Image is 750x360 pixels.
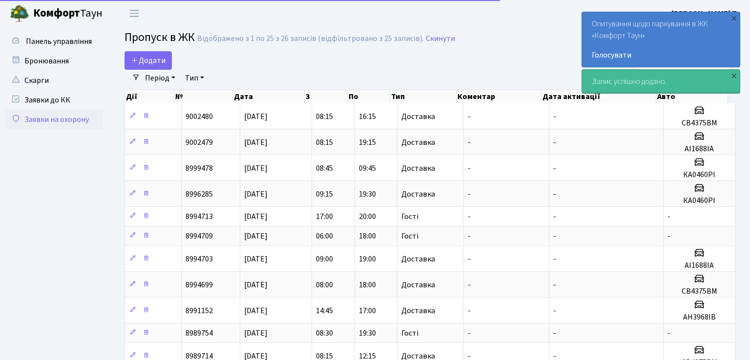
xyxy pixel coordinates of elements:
span: Додати [131,55,166,66]
a: Заявки на охорону [5,110,103,129]
span: Доставка [401,255,435,263]
th: З [305,90,347,103]
span: [DATE] [244,137,268,148]
a: Період [141,70,179,86]
a: Скинути [426,34,455,43]
span: 9002479 [186,137,213,148]
span: - [468,280,471,290]
span: 14:45 [316,305,333,316]
span: Гості [401,329,418,337]
span: - [468,189,471,200]
span: - [468,305,471,316]
span: - [468,328,471,339]
span: 19:15 [359,137,376,148]
span: Таун [33,5,103,22]
b: [PERSON_NAME] Т. [671,8,738,19]
span: Доставка [401,164,435,172]
a: Скарги [5,71,103,90]
span: 08:15 [316,111,333,122]
span: - [468,111,471,122]
a: Додати [125,51,172,70]
div: Відображено з 1 по 25 з 26 записів (відфільтровано з 25 записів). [197,34,424,43]
span: 8994703 [186,254,213,264]
div: Запис успішно додано. [582,70,740,93]
h5: СВ4375ВМ [667,287,731,296]
span: - [553,280,556,290]
h5: СВ4375ВМ [667,119,731,128]
span: [DATE] [244,280,268,290]
span: - [468,211,471,222]
span: 8994713 [186,211,213,222]
th: Тип [390,90,457,103]
span: [DATE] [244,163,268,174]
span: - [553,163,556,174]
h5: КА0460РІ [667,170,731,180]
span: 06:00 [316,231,333,241]
span: - [667,211,670,222]
span: 08:30 [316,328,333,339]
span: 18:00 [359,231,376,241]
span: 8989754 [186,328,213,339]
span: 8991152 [186,305,213,316]
h5: АН3968ІВ [667,313,731,322]
span: Гості [401,232,418,240]
span: 18:00 [359,280,376,290]
h5: АІ1688ІА [667,261,731,270]
span: Доставка [401,281,435,289]
span: 8996285 [186,189,213,200]
span: 08:00 [316,280,333,290]
span: [DATE] [244,305,268,316]
th: Дії [125,90,174,103]
span: [DATE] [244,328,268,339]
span: - [553,305,556,316]
span: [DATE] [244,189,268,200]
a: Тип [181,70,208,86]
span: 08:15 [316,137,333,148]
span: - [468,254,471,264]
span: 19:30 [359,328,376,339]
span: Доставка [401,139,435,146]
span: Доставка [401,113,435,120]
th: Дата активації [542,90,656,103]
span: [DATE] [244,231,268,241]
th: По [348,90,390,103]
a: Бронювання [5,51,103,71]
span: 8999478 [186,163,213,174]
a: Панель управління [5,32,103,51]
span: 09:15 [316,189,333,200]
span: 8994699 [186,280,213,290]
span: - [468,137,471,148]
span: - [553,231,556,241]
span: - [553,189,556,200]
span: 08:45 [316,163,333,174]
span: 19:00 [359,254,376,264]
span: - [667,328,670,339]
h5: АІ1688ІА [667,144,731,154]
span: - [667,231,670,241]
span: 19:30 [359,189,376,200]
span: - [553,137,556,148]
span: 17:00 [359,305,376,316]
span: 9002480 [186,111,213,122]
span: - [553,111,556,122]
span: [DATE] [244,211,268,222]
span: Гості [401,213,418,220]
span: [DATE] [244,111,268,122]
span: Доставка [401,352,435,360]
span: - [468,163,471,174]
span: Панель управління [26,36,92,47]
th: № [174,90,233,103]
span: [DATE] [244,254,268,264]
span: - [553,211,556,222]
span: 8994709 [186,231,213,241]
a: Голосувати [592,49,730,61]
img: logo.png [10,4,29,23]
span: - [553,254,556,264]
span: - [553,328,556,339]
div: Опитування щодо паркування в ЖК «Комфорт Таун» [582,12,740,67]
span: 17:00 [316,211,333,222]
span: 16:15 [359,111,376,122]
span: 20:00 [359,211,376,222]
span: Пропуск в ЖК [125,29,195,46]
span: Доставка [401,307,435,315]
